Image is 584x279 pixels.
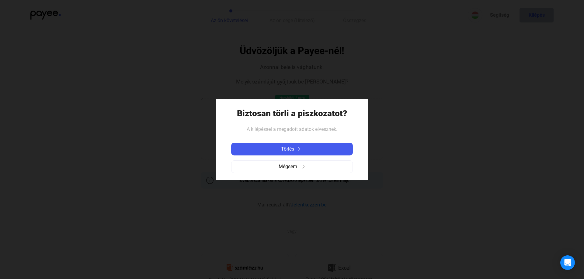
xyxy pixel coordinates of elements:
h1: Biztosan törli a piszkozatot? [237,108,347,119]
span: A kilépéssel a megadott adatok elvesznek. [247,126,337,132]
img: arrow-right-white [296,147,303,151]
button: Törlésarrow-right-white [231,143,353,155]
span: Mégsem [279,163,297,170]
div: Open Intercom Messenger [560,255,575,270]
img: arrow-right-grey [302,165,305,168]
span: Törlés [281,145,294,153]
button: Mégsemarrow-right-grey [231,160,353,173]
